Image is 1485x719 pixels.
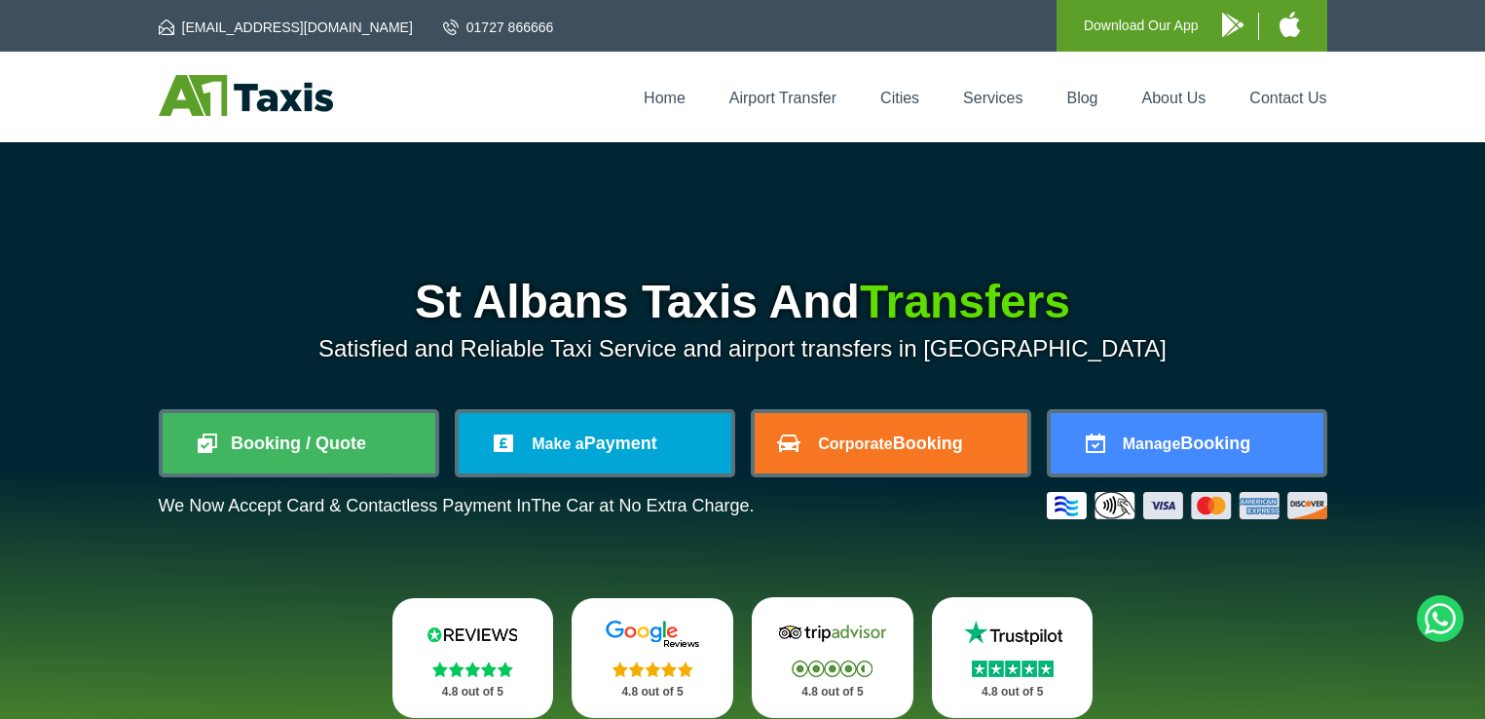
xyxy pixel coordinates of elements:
[532,435,583,452] span: Make a
[792,661,872,677] img: Stars
[963,90,1022,106] a: Services
[774,619,891,648] img: Tripadvisor
[860,276,1070,327] span: Transfers
[594,620,711,649] img: Google
[729,90,836,106] a: Airport Transfer
[414,620,531,649] img: Reviews.io
[443,18,554,37] a: 01727 866666
[159,279,1327,325] h1: St Albans Taxis And
[953,680,1072,704] p: 4.8 out of 5
[1280,12,1300,37] img: A1 Taxis iPhone App
[1084,14,1199,38] p: Download Our App
[613,662,693,677] img: Stars
[159,75,333,116] img: A1 Taxis St Albans LTD
[752,597,913,718] a: Tripadvisor Stars 4.8 out of 5
[972,661,1054,677] img: Stars
[1066,90,1097,106] a: Blog
[954,619,1071,648] img: Trustpilot
[432,662,513,677] img: Stars
[572,598,733,718] a: Google Stars 4.8 out of 5
[1222,13,1244,37] img: A1 Taxis Android App
[880,90,919,106] a: Cities
[459,413,731,473] a: Make aPayment
[159,496,755,516] p: We Now Accept Card & Contactless Payment In
[644,90,686,106] a: Home
[755,413,1027,473] a: CorporateBooking
[593,680,712,704] p: 4.8 out of 5
[414,680,533,704] p: 4.8 out of 5
[773,680,892,704] p: 4.8 out of 5
[163,413,435,473] a: Booking / Quote
[1142,90,1207,106] a: About Us
[1249,90,1326,106] a: Contact Us
[159,18,413,37] a: [EMAIL_ADDRESS][DOMAIN_NAME]
[159,335,1327,362] p: Satisfied and Reliable Taxi Service and airport transfers in [GEOGRAPHIC_DATA]
[1123,435,1181,452] span: Manage
[392,598,554,718] a: Reviews.io Stars 4.8 out of 5
[1047,492,1327,519] img: Credit And Debit Cards
[932,597,1094,718] a: Trustpilot Stars 4.8 out of 5
[531,496,754,515] span: The Car at No Extra Charge.
[818,435,892,452] span: Corporate
[1051,413,1323,473] a: ManageBooking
